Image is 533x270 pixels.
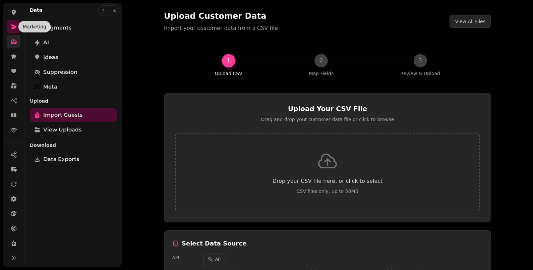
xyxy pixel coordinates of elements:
[203,254,226,265] button: 🔌API
[175,104,480,113] h2: Upload Your CSV File
[30,80,117,94] a: Meta
[30,95,117,107] p: Upload
[309,70,334,77] p: Map Fields
[43,126,81,134] span: View Uploads
[164,24,278,32] p: Import your customer data from a CSV file
[43,24,71,32] span: Segments
[30,21,117,35] a: Segments
[192,188,463,195] p: CSV files only, up to 50MB
[215,257,222,262] span: API
[182,239,246,248] h3: Select Data Source
[172,254,199,260] h4: api
[18,21,51,33] div: Marketing
[227,57,230,65] span: 1
[43,83,57,91] span: Meta
[215,70,242,77] p: Upload CSV
[30,108,117,122] a: Import Guests
[30,7,42,13] h2: Data
[43,53,58,61] span: Ideas
[215,54,440,77] nav: Progress
[30,51,117,64] a: Ideas
[164,11,278,21] h1: Upload Customer Data
[30,153,117,166] a: Data Exports
[175,116,480,123] p: Drag and drop your customer data file or click to browse
[450,15,491,28] button: View All Files
[43,68,77,76] span: Suppression
[30,65,117,79] a: Suppression
[30,36,117,49] a: AI
[208,256,213,263] span: 🔌
[43,111,82,119] span: Import Guests
[24,18,122,267] nav: Tabs
[192,177,463,185] p: Drop your CSV file here, or click to select
[400,70,440,77] p: Review & Upload
[418,57,422,65] span: 3
[30,123,117,137] a: View Uploads
[319,57,323,65] span: 2
[30,139,117,151] p: Download
[43,39,49,47] span: AI
[43,155,79,163] span: Data Exports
